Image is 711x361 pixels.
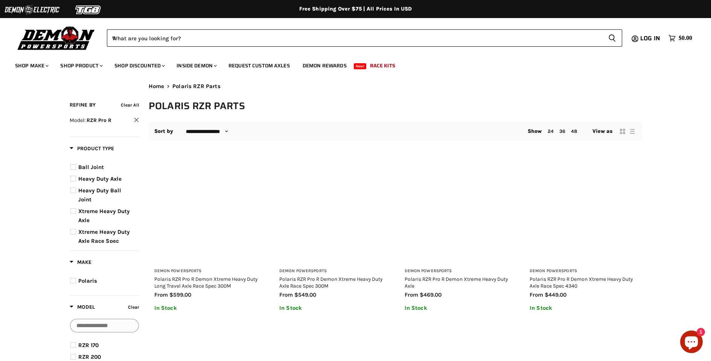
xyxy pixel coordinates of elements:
[279,305,386,311] p: In Stock
[55,58,107,73] a: Shop Product
[679,35,692,42] span: $0.00
[154,291,168,298] span: from
[364,58,401,73] a: Race Kits
[530,157,636,263] a: Polaris RZR Pro R Demon Xtreme Heavy Duty Axle Race Spec 4340
[78,342,99,349] span: RZR 170
[107,29,602,47] input: When autocomplete results are available use up and down arrows to review and enter to select
[530,305,636,311] p: In Stock
[107,29,622,47] form: Product
[70,102,96,108] span: Refine By
[126,303,139,313] button: Clear filter by Model
[223,58,295,73] a: Request Custom Axles
[121,101,139,109] button: Clear all filters
[297,58,352,73] a: Demon Rewards
[169,291,191,298] span: $599.00
[78,187,121,203] span: Heavy Duty Ball Joint
[619,128,626,135] button: grid view
[602,29,622,47] button: Search
[629,128,636,135] button: list view
[405,291,418,298] span: from
[559,128,565,134] a: 36
[70,319,139,332] input: Search Options
[405,268,511,274] h3: Demon Powersports
[109,58,169,73] a: Shop Discounted
[70,259,91,268] button: Filter by Make
[15,24,97,51] img: Demon Powersports
[279,268,386,274] h3: Demon Powersports
[678,331,705,355] inbox-online-store-chat: Shopify online store chat
[70,303,95,313] button: Filter by Model
[665,33,696,44] a: $0.00
[172,83,221,90] span: Polaris RZR Parts
[154,305,261,311] p: In Stock
[354,63,367,69] span: New!
[154,157,261,263] a: Polaris RZR Pro R Demon Xtreme Heavy Duty Long Travel Axle Race Spec 300M
[78,353,101,360] span: RZR 200
[548,128,554,134] a: 24
[149,83,642,90] nav: Breadcrumbs
[55,6,657,12] div: Free Shipping Over $75 | All Prices In USD
[149,83,164,90] a: Home
[87,117,111,123] span: RZR Pro R
[530,276,633,289] a: Polaris RZR Pro R Demon Xtreme Heavy Duty Axle Race Spec 4340
[149,100,642,112] h1: Polaris RZR Parts
[405,305,511,311] p: In Stock
[78,228,130,253] span: Xtreme Heavy Duty Axle Race Spec 300M
[78,175,122,182] span: Heavy Duty Axle
[154,128,174,134] label: Sort by
[70,117,85,123] span: Model:
[70,116,139,126] button: Clear filter by Model RZR Pro R
[405,157,511,263] a: Polaris RZR Pro R Demon Xtreme Heavy Duty Axle
[640,34,660,43] span: Log in
[545,291,566,298] span: $449.00
[4,3,60,17] img: Demon Electric Logo 2
[405,276,508,289] a: Polaris RZR Pro R Demon Xtreme Heavy Duty Axle
[70,145,114,152] span: Product Type
[78,164,104,171] span: Ball Joint
[154,276,257,289] a: Polaris RZR Pro R Demon Xtreme Heavy Duty Long Travel Axle Race Spec 300M
[637,35,665,42] a: Log in
[78,208,130,224] span: Xtreme Heavy Duty Axle
[592,128,613,134] span: View as
[279,291,293,298] span: from
[530,291,543,298] span: from
[528,128,542,134] span: Show
[149,122,642,141] nav: Collection utilities
[9,55,690,73] ul: Main menu
[78,277,97,284] span: Polaris
[279,157,386,263] a: Polaris RZR Pro R Demon Xtreme Heavy Duty Axle Race Spec 300M
[60,3,117,17] img: TGB Logo 2
[70,304,95,310] span: Model
[70,145,114,154] button: Filter by Product Type
[171,58,221,73] a: Inside Demon
[70,259,91,265] span: Make
[530,268,636,274] h3: Demon Powersports
[154,268,261,274] h3: Demon Powersports
[571,128,577,134] a: 48
[294,291,316,298] span: $549.00
[9,58,53,73] a: Shop Make
[279,276,382,289] a: Polaris RZR Pro R Demon Xtreme Heavy Duty Axle Race Spec 300M
[420,291,442,298] span: $469.00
